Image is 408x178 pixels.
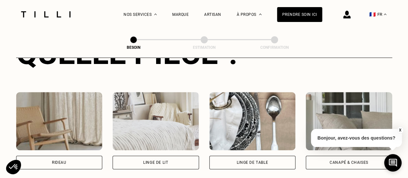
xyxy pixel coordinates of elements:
[343,11,351,18] img: icône connexion
[369,11,376,17] span: 🇫🇷
[101,45,166,50] div: Besoin
[330,161,368,164] div: Canapé & chaises
[242,45,307,50] div: Confirmation
[311,129,402,147] p: Bonjour, avez-vous des questions?
[52,161,66,164] div: Rideau
[204,12,221,17] a: Artisan
[154,14,157,15] img: Menu déroulant
[397,127,403,134] button: X
[384,14,386,15] img: menu déroulant
[209,92,296,150] img: Tilli retouche votre Linge de table
[259,14,262,15] img: Menu déroulant à propos
[277,7,322,22] a: Prendre soin ici
[113,92,199,150] img: Tilli retouche votre Linge de lit
[16,92,103,150] img: Tilli retouche votre Rideau
[172,45,236,50] div: Estimation
[237,161,268,164] div: Linge de table
[172,12,189,17] a: Marque
[19,11,73,17] img: Logo du service de couturière Tilli
[306,92,392,150] img: Tilli retouche votre Canapé & chaises
[143,161,168,164] div: Linge de lit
